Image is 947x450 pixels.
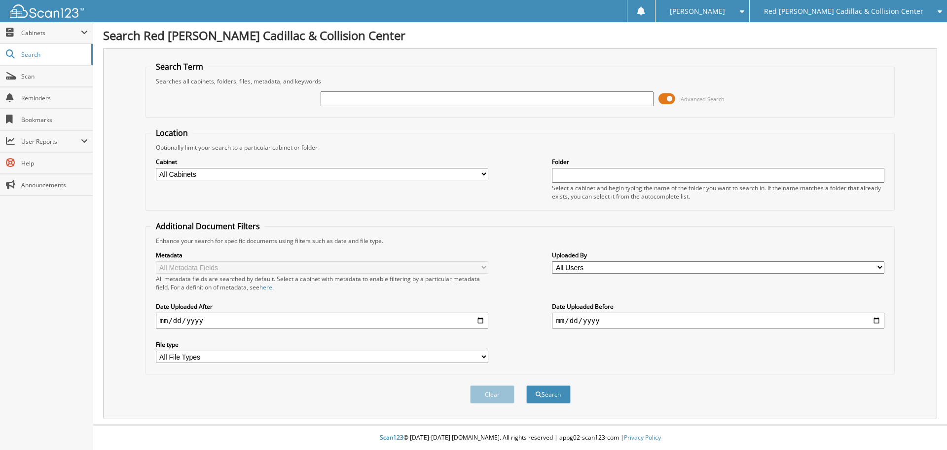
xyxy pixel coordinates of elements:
div: Select a cabinet and begin typing the name of the folder you want to search in. If the name match... [552,184,884,201]
span: Cabinets [21,29,81,37]
div: Optionally limit your search to a particular cabinet or folder [151,143,890,152]
h1: Search Red [PERSON_NAME] Cadillac & Collision Center [103,27,937,43]
input: end [552,313,884,328]
span: Reminders [21,94,88,102]
input: start [156,313,488,328]
legend: Additional Document Filters [151,221,265,232]
label: Folder [552,158,884,166]
button: Clear [470,385,514,404]
div: Searches all cabinets, folders, files, metadata, and keywords [151,77,890,85]
span: Scan [21,72,88,81]
span: Help [21,159,88,167]
span: Search [21,50,86,59]
span: Advanced Search [681,95,725,103]
div: Enhance your search for specific documents using filters such as date and file type. [151,237,890,245]
span: Scan123 [380,433,403,442]
div: © [DATE]-[DATE] [DOMAIN_NAME]. All rights reserved | appg02-scan123-com | [93,426,947,450]
span: Bookmarks [21,116,88,124]
button: Search [526,385,571,404]
legend: Location [151,127,193,138]
span: [PERSON_NAME] [670,8,725,14]
a: here [259,283,272,291]
span: Red [PERSON_NAME] Cadillac & Collision Center [764,8,923,14]
div: All metadata fields are searched by default. Select a cabinet with metadata to enable filtering b... [156,275,488,291]
iframe: Chat Widget [898,403,947,450]
legend: Search Term [151,61,208,72]
a: Privacy Policy [624,433,661,442]
label: Date Uploaded After [156,302,488,311]
span: User Reports [21,137,81,146]
label: File type [156,340,488,349]
img: scan123-logo-white.svg [10,4,84,18]
label: Uploaded By [552,251,884,259]
label: Metadata [156,251,488,259]
label: Date Uploaded Before [552,302,884,311]
span: Announcements [21,181,88,189]
label: Cabinet [156,158,488,166]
